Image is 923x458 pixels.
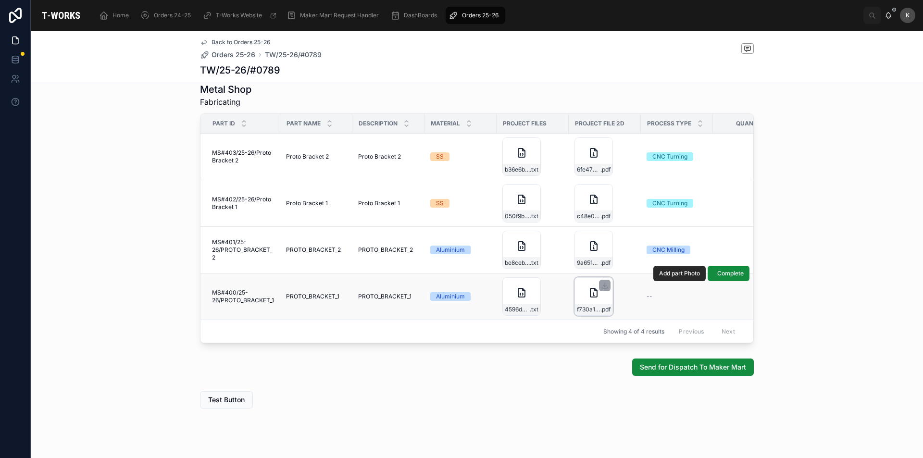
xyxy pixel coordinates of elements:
[600,259,611,267] span: .pdf
[652,246,685,254] div: CNC Milling
[600,212,611,220] span: .pdf
[600,306,611,313] span: .pdf
[200,7,282,24] a: T-Works Website
[719,293,779,300] span: 2
[359,120,398,127] span: Description
[719,246,779,254] span: 2
[208,395,245,405] span: Test Button
[387,7,444,24] a: DashBoards
[358,199,400,207] span: Proto Bracket 1
[462,12,499,19] span: Orders 25-26
[286,153,329,161] span: Proto Bracket 2
[200,38,271,46] a: Back to Orders 25-26
[212,50,255,60] span: Orders 25-26
[436,152,444,161] div: SS
[137,7,198,24] a: Orders 24-25
[505,306,530,313] span: 4596dc1c-137b-4fba-bab2-0b1638050393-PROTO_BRACKET_2_PST_REV_1
[603,328,664,335] span: Showing 4 of 4 results
[600,166,611,173] span: .pdf
[436,292,465,301] div: Aluminium
[212,238,274,261] span: MS#401/25-26/PROTO_BRACKET_2
[577,306,600,313] span: f730a1f8-0cea-4ca5-84b9-b17fabeb06df-PROTO_BRACKET_1_KST_REV_1
[286,246,341,254] span: PROTO_BRACKET_2
[287,120,321,127] span: Part Name
[38,8,84,23] img: App logo
[717,270,744,277] span: Complete
[503,120,547,127] span: Project Files
[577,259,600,267] span: 9a65198f-3891-4495-b761-8506cc219227-PROTO_BRACKET_2_PST_REV_1
[265,50,322,60] a: TW/25-26/#0789
[431,120,460,127] span: Material
[91,5,863,26] div: scrollable content
[436,246,465,254] div: Aluminium
[505,259,530,267] span: be8ceb2f-2f7d-4365-8406-ccf66c94345f-PROTO_BRACKET_2_PST_REV_1
[575,120,624,127] span: Project File 2D
[659,270,700,277] span: Add part Photo
[652,152,687,161] div: CNC Turning
[300,12,379,19] span: Maker Mart Request Handler
[577,166,600,173] span: 6fe4795b-2284-492b-a996-3267f7b55c37-PROTO_BRACKET_2_PST_REV_1
[200,83,251,96] h1: Metal Shop
[653,266,706,281] button: Add part Photo
[577,212,600,220] span: c48e0ac4-4a71-456f-9b20-44e0415ee20a-PROTO_BRACKET_1_KST_REV_1
[719,199,779,207] span: 4
[200,391,253,408] button: Test Button
[640,362,746,372] span: Send for Dispatch To Maker Mart
[200,96,251,108] span: Fabricating
[404,12,437,19] span: DashBoards
[530,306,538,313] span: .txt
[530,166,538,173] span: .txt
[358,293,412,300] span: PROTO_BRACKET_1
[708,266,749,281] button: Complete
[530,259,538,267] span: .txt
[284,7,386,24] a: Maker Mart Request Handler
[216,12,262,19] span: T-Works Website
[200,63,280,77] h1: TW/25-26/#0789
[446,7,505,24] a: Orders 25-26
[286,199,328,207] span: Proto Bracket 1
[647,293,652,300] span: --
[652,199,687,208] div: CNC Turning
[906,12,910,19] span: K
[436,199,444,208] div: SS
[719,153,779,161] span: 4
[286,293,339,300] span: PROTO_BRACKET_1
[212,289,274,304] span: MS#400/25-26/PROTO_BRACKET_1
[212,38,271,46] span: Back to Orders 25-26
[112,12,129,19] span: Home
[632,359,754,376] button: Send for Dispatch To Maker Mart
[154,12,191,19] span: Orders 24-25
[736,120,767,127] span: Quantity
[200,50,255,60] a: Orders 25-26
[212,120,235,127] span: Part ID
[212,196,274,211] span: MS#402/25-26/Proto Bracket 1
[505,212,530,220] span: 050f9b47-41ca-4685-a5ec-68450b202f48-PROTO_BRACKET_1_KST_REV_1
[647,120,691,127] span: Process Type
[212,149,274,164] span: MS#403/25-26/Proto Bracket 2
[530,212,538,220] span: .txt
[505,166,530,173] span: b36e6bb0-8434-452a-b31a-77b7533e8768-PROTO_BRACKET_2_PST_REV_1
[96,7,136,24] a: Home
[358,246,413,254] span: PROTO_BRACKET_2
[358,153,401,161] span: Proto Bracket 2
